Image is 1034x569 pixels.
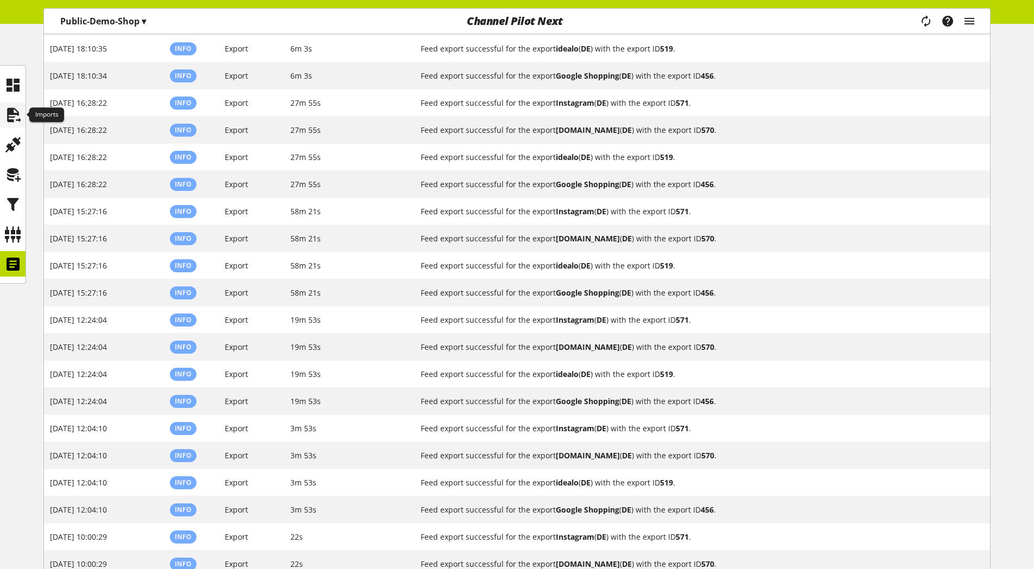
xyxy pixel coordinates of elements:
b: idealo [556,369,579,379]
span: 6m 3s [290,43,312,54]
b: 570 [701,233,714,244]
span: Info [175,369,192,379]
b: 519 [660,43,673,54]
span: Info [175,315,192,324]
b: DE [622,342,632,352]
b: 571 [676,532,689,542]
b: DE [581,477,591,488]
b: Instagram [556,423,594,433]
span: [DATE] 12:04:10 [50,450,107,461]
span: Info [175,397,192,406]
h2: Feed export successful for the export idealo (DE) with the export ID 519. [421,43,964,54]
b: DE [621,504,631,515]
span: [DATE] 18:10:34 [50,71,107,81]
span: Export [225,43,248,54]
span: 3m 53s [290,504,316,515]
h2: Feed export successful for the export idealo (DE) with the export ID 519. [421,260,964,271]
h2: Feed export successful for the export Instagram (DE) with the export ID 571. [421,423,964,434]
span: Info [175,44,192,53]
span: Export [225,260,248,271]
span: Export [225,125,248,135]
span: Info [175,98,192,107]
b: 571 [676,315,689,325]
b: idealo [556,477,579,488]
h2: Feed export successful for the export Instagram (DE) with the export ID 571. [421,97,964,108]
b: 570 [701,450,714,461]
span: [DATE] 15:27:16 [50,260,107,271]
span: [DATE] 12:24:04 [50,396,107,406]
span: [DATE] 18:10:35 [50,43,107,54]
span: Export [225,71,248,81]
span: Export [225,559,248,569]
b: DE [597,206,606,216]
span: Info [175,424,192,433]
h2: Feed export successful for the export Google Shopping (DE) with the export ID 456. [421,178,964,190]
span: [DATE] 12:24:04 [50,369,107,379]
b: 519 [660,260,673,271]
h2: Feed export successful for the export idealo (DE) with the export ID 519. [421,477,964,488]
span: Export [225,342,248,352]
span: Info [175,342,192,351]
span: Export [225,396,248,406]
b: 571 [676,206,689,216]
span: Export [225,477,248,488]
span: Export [225,315,248,325]
span: Info [175,451,192,460]
span: [DATE] 16:28:22 [50,179,107,189]
h2: Feed export successful for the export Google Shopping (DE) with the export ID 456. [421,70,964,81]
h2: Feed export successful for the export Instagram (DE) with the export ID 571. [421,531,964,542]
b: 570 [701,125,714,135]
span: [DATE] 10:00:29 [50,532,107,542]
b: 570 [701,559,714,569]
span: [DATE] 15:27:16 [50,233,107,244]
b: Google Shopping [556,287,619,298]
span: [DATE] 12:24:04 [50,315,107,325]
span: [DATE] 16:28:22 [50,125,107,135]
b: DE [621,396,631,406]
b: 570 [701,342,714,352]
span: Export [225,504,248,515]
span: [DATE] 12:04:10 [50,423,107,433]
b: 456 [701,179,714,189]
span: Export [225,369,248,379]
span: [DATE] 12:24:04 [50,342,107,352]
b: 519 [660,369,673,379]
span: Info [175,478,192,487]
b: DE [597,532,606,542]
b: [DOMAIN_NAME] [556,559,620,569]
b: 456 [701,396,714,406]
nav: main navigation [43,8,991,34]
span: 19m 53s [290,342,321,352]
span: 27m 55s [290,125,321,135]
b: DE [581,152,591,162]
span: 58m 21s [290,260,321,271]
span: [DATE] 12:04:10 [50,477,107,488]
b: idealo [556,152,579,162]
span: Export [225,423,248,433]
b: Google Shopping [556,179,619,189]
b: DE [622,233,632,244]
span: 3m 53s [290,423,316,433]
span: [DATE] 15:27:16 [50,206,107,216]
h2: Feed export successful for the export Instagram (DE) with the export ID 571. [421,206,964,217]
h2: Feed export successful for the export Google Shopping (DE) with the export ID 456. [421,287,964,298]
span: Info [175,207,192,216]
span: Info [175,559,192,568]
span: [DATE] 10:00:29 [50,559,107,569]
span: 58m 21s [290,233,321,244]
b: [DOMAIN_NAME] [556,450,620,461]
h2: Feed export successful for the export guenstiger.de (DE) with the export ID 570. [421,450,964,461]
b: DE [581,260,591,271]
span: 58m 21s [290,206,321,216]
span: [DATE] 16:28:22 [50,152,107,162]
span: Export [225,450,248,461]
span: Export [225,287,248,298]
p: Public-Demo-Shop [60,15,146,28]
b: [DOMAIN_NAME] [556,342,620,352]
b: idealo [556,43,579,54]
span: 27m 55s [290,179,321,189]
span: 19m 53s [290,315,321,325]
b: 456 [701,287,714,298]
h2: Feed export successful for the export guenstiger.de (DE) with the export ID 570. [421,341,964,353]
span: 27m 55s [290,98,321,108]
